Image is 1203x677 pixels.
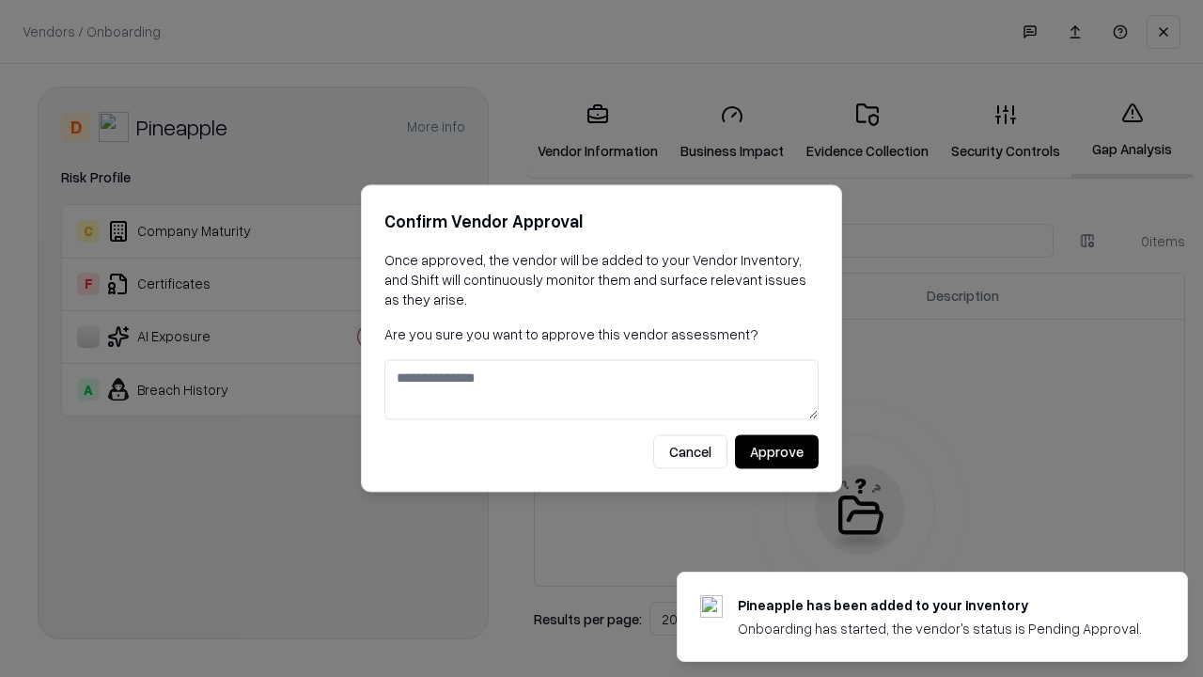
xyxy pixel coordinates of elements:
p: Are you sure you want to approve this vendor assessment? [384,324,819,344]
img: pineappleenergy.com [700,595,723,618]
button: Cancel [653,435,727,469]
p: Once approved, the vendor will be added to your Vendor Inventory, and Shift will continuously mon... [384,250,819,309]
div: Pineapple has been added to your inventory [738,595,1142,615]
button: Approve [735,435,819,469]
h2: Confirm Vendor Approval [384,208,819,235]
div: Onboarding has started, the vendor's status is Pending Approval. [738,619,1142,638]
